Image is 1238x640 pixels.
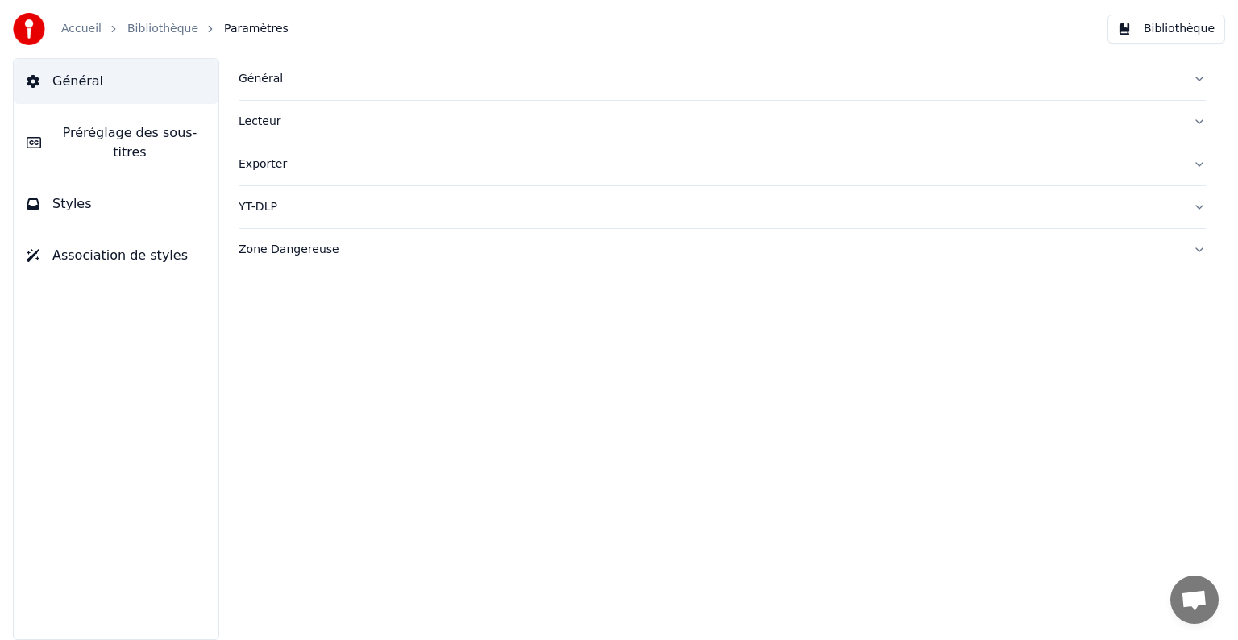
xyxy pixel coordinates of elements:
[61,21,289,37] nav: breadcrumb
[239,199,1180,215] div: YT-DLP
[239,186,1206,228] button: YT-DLP
[239,58,1206,100] button: Général
[239,229,1206,271] button: Zone Dangereuse
[239,71,1180,87] div: Général
[14,233,218,278] button: Association de styles
[1170,576,1219,624] div: Ouvrir le chat
[239,156,1180,172] div: Exporter
[1107,15,1225,44] button: Bibliothèque
[14,110,218,175] button: Préréglage des sous-titres
[61,21,102,37] a: Accueil
[239,101,1206,143] button: Lecteur
[14,59,218,104] button: Général
[239,143,1206,185] button: Exporter
[54,123,206,162] span: Préréglage des sous-titres
[239,242,1180,258] div: Zone Dangereuse
[52,194,92,214] span: Styles
[127,21,198,37] a: Bibliothèque
[224,21,289,37] span: Paramètres
[239,114,1180,130] div: Lecteur
[52,246,188,265] span: Association de styles
[13,13,45,45] img: youka
[52,72,103,91] span: Général
[14,181,218,226] button: Styles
